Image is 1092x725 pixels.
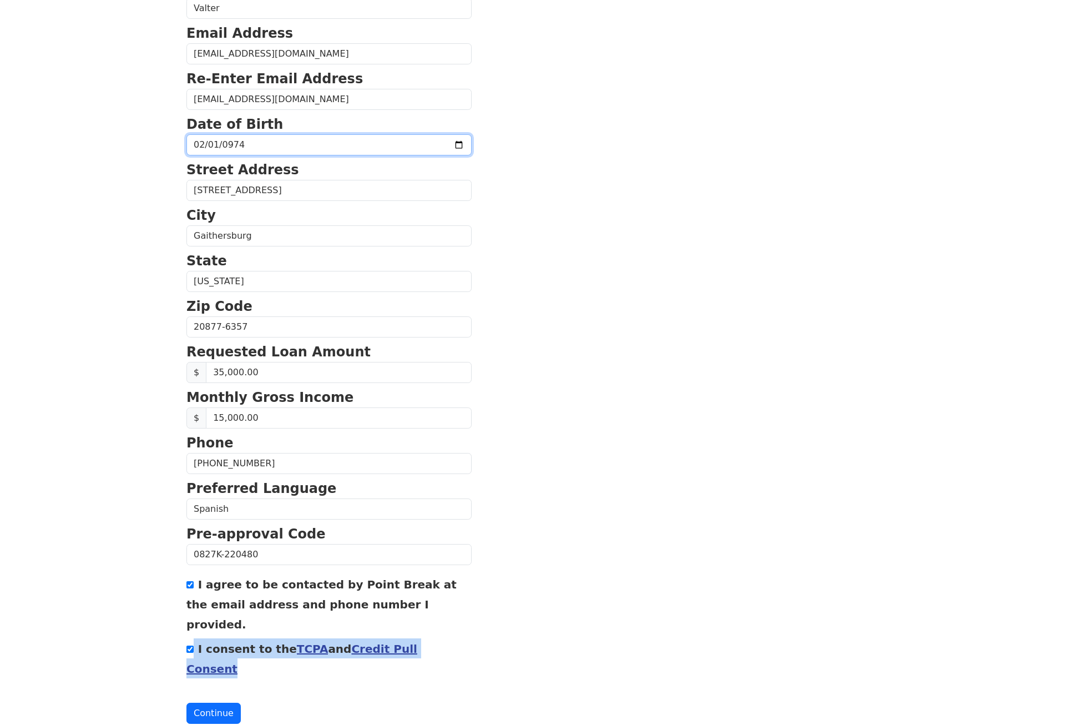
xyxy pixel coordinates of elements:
[206,407,472,429] input: Monthly Gross Income
[186,642,417,676] label: I consent to the and
[186,387,472,407] p: Monthly Gross Income
[186,299,252,314] strong: Zip Code
[186,703,241,724] button: Continue
[186,544,472,565] input: Pre-approval Code
[297,642,328,656] a: TCPA
[186,26,293,41] strong: Email Address
[186,316,472,338] input: Zip Code
[186,435,234,451] strong: Phone
[186,407,206,429] span: $
[186,89,472,110] input: Re-Enter Email Address
[186,117,283,132] strong: Date of Birth
[186,208,216,223] strong: City
[186,162,299,178] strong: Street Address
[186,43,472,64] input: Email Address
[186,362,206,383] span: $
[186,253,227,269] strong: State
[186,71,363,87] strong: Re-Enter Email Address
[186,453,472,474] input: Phone
[186,481,336,496] strong: Preferred Language
[186,526,326,542] strong: Pre-approval Code
[206,362,472,383] input: Requested Loan Amount
[186,344,371,360] strong: Requested Loan Amount
[186,225,472,246] input: City
[186,180,472,201] input: Street Address
[186,578,457,631] label: I agree to be contacted by Point Break at the email address and phone number I provided.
